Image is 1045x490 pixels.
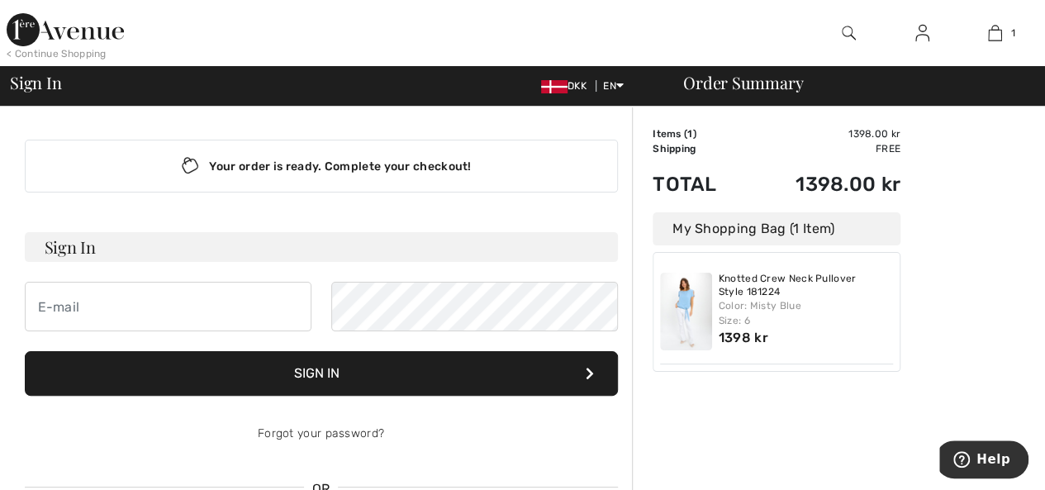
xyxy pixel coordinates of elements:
img: Danish krone [541,80,568,93]
img: search the website [842,23,856,43]
span: 1 [687,128,692,140]
h3: Sign In [25,232,618,262]
a: 1 [959,23,1031,43]
input: E-mail [25,282,311,331]
div: My Shopping Bag (1 Item) [653,212,900,245]
iframe: Opens a widget where you can find more information [939,440,1028,482]
td: 1398.00 kr [747,126,900,141]
div: < Continue Shopping [7,46,107,61]
span: Sign In [10,74,61,91]
div: Order Summary [663,74,1035,91]
a: Sign In [902,23,943,44]
button: Sign In [25,351,618,396]
div: Your order is ready. Complete your checkout! [25,140,618,193]
td: Shipping [653,141,747,156]
img: My Bag [988,23,1002,43]
td: 1398.00 kr [747,156,900,212]
span: DKK [541,80,593,92]
span: 1398 kr [719,330,768,345]
img: My Info [915,23,929,43]
img: Knotted Crew Neck Pullover Style 181224 [660,273,712,350]
span: 1 [1010,26,1014,40]
a: Knotted Crew Neck Pullover Style 181224 [719,273,894,298]
td: Free [747,141,900,156]
span: EN [603,80,624,92]
td: Total [653,156,747,212]
td: Items ( ) [653,126,747,141]
img: 1ère Avenue [7,13,124,46]
div: Color: Misty Blue Size: 6 [719,298,894,328]
a: Forgot your password? [258,426,384,440]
